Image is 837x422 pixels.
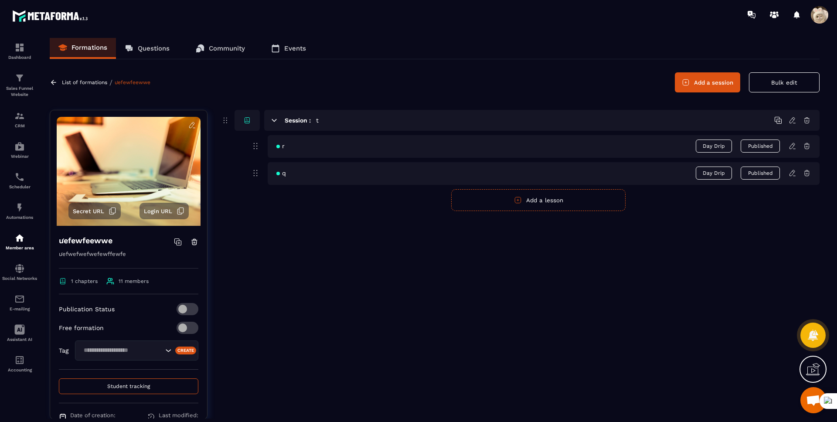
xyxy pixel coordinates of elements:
[14,355,25,365] img: accountant
[62,79,107,85] a: List of formations
[2,306,37,311] p: E-mailing
[81,346,163,355] input: Search for option
[2,135,37,165] a: automationsautomationsWebinar
[139,203,189,219] button: Login URL
[2,55,37,60] p: Dashboard
[12,8,91,24] img: logo
[262,38,315,59] a: Events
[14,294,25,304] img: email
[2,245,37,250] p: Member area
[119,278,149,284] span: 11 members
[107,383,150,389] span: Student tracking
[73,208,104,214] span: Secret URL
[2,226,37,257] a: automationsautomationsMember area
[71,278,98,284] span: 1 chapters
[59,249,198,269] p: ưefwefwefwefewffewfe
[2,123,37,128] p: CRM
[675,72,740,92] button: Add a session
[2,154,37,159] p: Webinar
[2,196,37,226] a: automationsautomationsAutomations
[144,208,172,214] span: Login URL
[2,276,37,281] p: Social Networks
[2,104,37,135] a: formationformationCRM
[285,117,311,124] h6: Session :
[59,378,198,394] button: Student tracking
[50,38,116,59] a: Formations
[138,44,170,52] p: Questions
[451,189,626,211] button: Add a lesson
[2,85,37,98] p: Sales Funnel Website
[2,368,37,372] p: Accounting
[59,306,115,313] p: Publication Status
[2,165,37,196] a: schedulerschedulerScheduler
[14,111,25,121] img: formation
[800,387,827,413] div: Mở cuộc trò chuyện
[14,141,25,152] img: automations
[2,318,37,348] a: Assistant AI
[2,184,37,189] p: Scheduler
[68,203,121,219] button: Secret URL
[109,78,112,87] span: /
[59,347,68,354] p: Tag
[75,340,198,361] div: Search for option
[2,337,37,342] p: Assistant AI
[159,412,198,419] span: Last modified:
[276,170,286,177] span: q
[209,44,245,52] p: Community
[175,347,197,354] div: Create
[14,263,25,274] img: social-network
[2,66,37,104] a: formationformationSales Funnel Website
[696,140,732,153] span: Day Drip
[187,38,254,59] a: Community
[2,36,37,66] a: formationformationDashboard
[276,143,285,150] span: r
[284,44,306,52] p: Events
[2,215,37,220] p: Automations
[71,44,107,51] p: Formations
[749,72,820,92] button: Bulk edit
[59,324,104,331] p: Free formation
[116,38,178,59] a: Questions
[741,167,780,180] button: Published
[59,235,112,247] h4: ưefewfeewwe
[2,287,37,318] a: emailemailE-mailing
[2,348,37,379] a: accountantaccountantAccounting
[115,79,150,85] a: ưefewfeewwe
[696,167,732,180] span: Day Drip
[741,140,780,153] button: Published
[316,116,319,125] h5: t
[14,73,25,83] img: formation
[70,412,116,419] span: Date of creation:
[14,233,25,243] img: automations
[57,117,201,226] img: background
[2,257,37,287] a: social-networksocial-networkSocial Networks
[14,172,25,182] img: scheduler
[14,42,25,53] img: formation
[14,202,25,213] img: automations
